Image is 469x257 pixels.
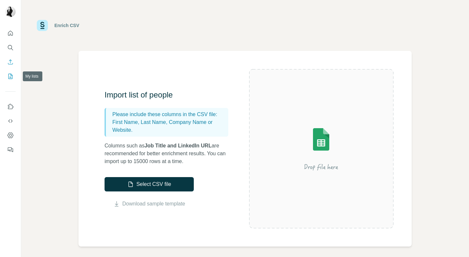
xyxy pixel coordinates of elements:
span: Job Title and LinkedIn URL [145,143,212,148]
p: First Name, Last Name, Company Name or Website. [112,118,226,134]
h3: Import list of people [105,90,235,100]
p: Please include these columns in the CSV file: [112,111,226,118]
button: My lists [5,70,16,82]
button: Use Surfe API [5,115,16,127]
button: Quick start [5,27,16,39]
button: Use Surfe on LinkedIn [5,101,16,113]
button: Feedback [5,144,16,156]
button: Select CSV file [105,177,194,191]
button: Download sample template [105,200,194,208]
img: Surfe Logo [37,20,48,31]
button: Search [5,42,16,53]
p: Columns such as are recommended for better enrichment results. You can import up to 15000 rows at... [105,142,235,165]
img: Avatar [5,7,16,17]
img: Surfe Illustration - Drop file here or select below [263,110,380,188]
a: Download sample template [122,200,185,208]
div: Enrich CSV [54,22,79,29]
button: Dashboard [5,129,16,141]
button: Enrich CSV [5,56,16,68]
